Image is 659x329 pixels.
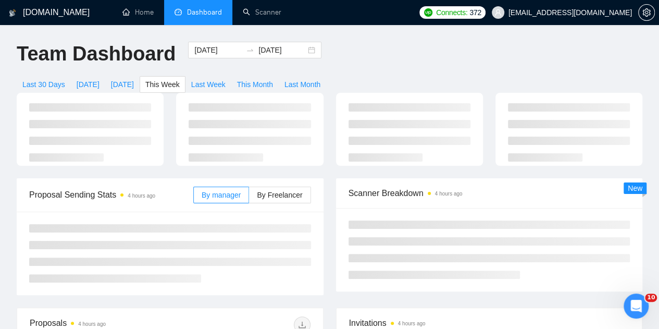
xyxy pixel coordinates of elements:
[435,191,463,197] time: 4 hours ago
[638,8,655,17] a: setting
[122,8,154,17] a: homeHome
[398,321,426,326] time: 4 hours ago
[202,191,241,199] span: By manager
[194,44,242,56] input: Start date
[187,8,222,17] span: Dashboard
[128,193,155,199] time: 4 hours ago
[185,76,231,93] button: Last Week
[638,4,655,21] button: setting
[77,79,100,90] span: [DATE]
[17,42,176,66] h1: Team Dashboard
[424,8,432,17] img: upwork-logo.png
[22,79,65,90] span: Last 30 Days
[279,76,326,93] button: Last Month
[111,79,134,90] span: [DATE]
[639,8,654,17] span: setting
[284,79,320,90] span: Last Month
[645,294,657,302] span: 10
[436,7,467,18] span: Connects:
[246,46,254,54] span: to
[243,8,281,17] a: searchScanner
[9,5,16,21] img: logo
[237,79,273,90] span: This Month
[140,76,185,93] button: This Week
[231,76,279,93] button: This Month
[257,191,302,199] span: By Freelancer
[71,76,105,93] button: [DATE]
[191,79,226,90] span: Last Week
[624,294,649,319] iframe: Intercom live chat
[628,184,642,192] span: New
[29,188,193,201] span: Proposal Sending Stats
[258,44,306,56] input: End date
[175,8,182,16] span: dashboard
[78,321,106,327] time: 4 hours ago
[17,76,71,93] button: Last 30 Days
[494,9,502,16] span: user
[105,76,140,93] button: [DATE]
[246,46,254,54] span: swap-right
[469,7,481,18] span: 372
[145,79,180,90] span: This Week
[349,187,630,200] span: Scanner Breakdown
